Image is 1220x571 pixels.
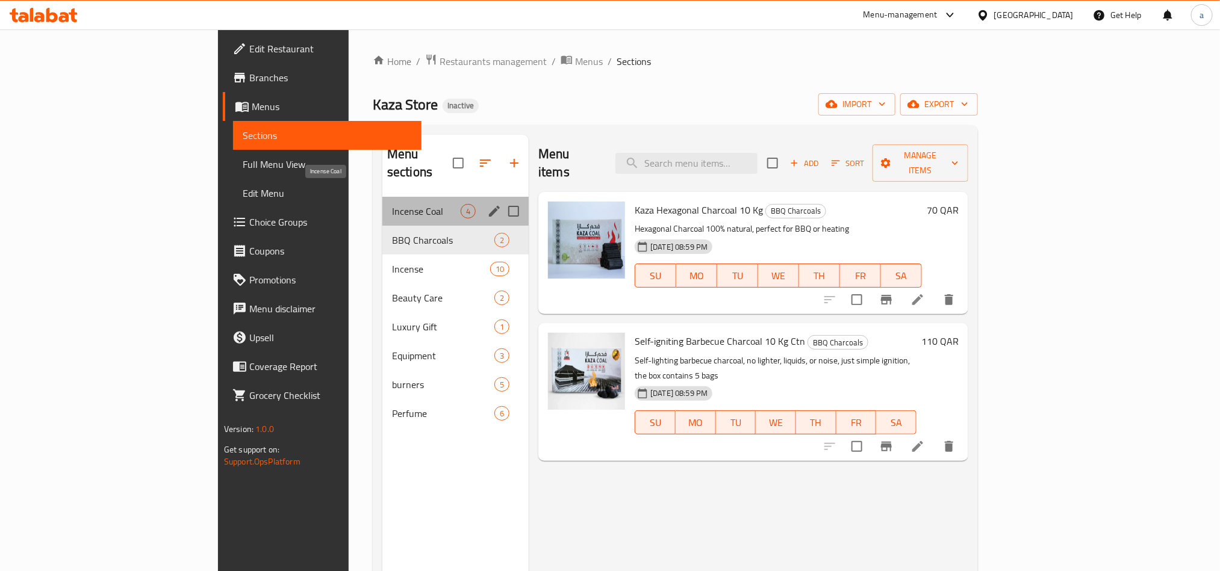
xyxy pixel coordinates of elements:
span: 10 [491,264,509,275]
span: Select to update [844,434,870,459]
span: TU [721,414,752,431]
nav: breadcrumb [373,54,978,69]
span: BBQ Charcoals [766,204,826,218]
button: export [900,93,978,116]
a: Edit menu item [910,439,925,454]
p: Hexagonal Charcoal 100% natural, perfect for BBQ or heating [635,221,922,236]
span: MO [681,267,712,285]
h6: 110 QAR [921,333,959,350]
span: Sections [617,54,651,69]
span: Incense Coal [392,204,461,218]
div: Menu-management [864,8,938,22]
a: Edit Menu [233,179,422,208]
button: import [818,93,895,116]
span: Edit Restaurant [249,42,412,56]
span: a [1200,8,1204,22]
a: Full Menu View [233,150,422,179]
button: delete [935,285,963,314]
a: Promotions [223,265,422,294]
span: SU [640,414,671,431]
div: items [494,291,509,305]
button: Add [785,154,824,173]
span: Luxury Gift [392,319,494,334]
button: MO [676,264,717,288]
div: items [494,377,509,392]
li: / [552,54,556,69]
span: Select all sections [446,150,471,176]
span: Branches [249,70,412,85]
span: Get support on: [224,442,279,457]
button: Branch-specific-item [872,285,901,314]
span: FR [841,414,872,431]
nav: Menu sections [382,192,529,433]
button: TU [717,264,758,288]
span: burners [392,377,494,392]
img: Kaza Hexagonal Charcoal 10 Kg [548,202,625,279]
span: export [910,97,968,112]
button: delete [935,432,963,461]
button: FR [836,410,877,434]
button: TH [796,410,836,434]
div: Equipment3 [382,341,529,370]
span: Kaza Hexagonal Charcoal 10 Kg [635,201,763,219]
div: items [494,406,509,421]
p: Self-lighting barbecue charcoal, no lighter, liquids, or noise, just simple ignition, the box con... [635,353,917,383]
div: Incense10 [382,255,529,283]
span: Add item [785,154,824,173]
li: / [608,54,612,69]
div: Perfume6 [382,399,529,428]
button: SA [876,410,917,434]
span: Restaurants management [440,54,547,69]
div: BBQ Charcoals [808,335,868,350]
span: WE [761,414,791,431]
span: Edit Menu [243,186,412,200]
span: Menu disclaimer [249,301,412,316]
div: items [494,348,509,363]
span: Full Menu View [243,157,412,171]
span: 2 [495,292,509,304]
h6: 70 QAR [927,202,959,218]
a: Coupons [223,236,422,265]
span: Grocery Checklist [249,388,412,403]
span: 6 [495,408,509,419]
span: TU [722,267,753,285]
a: Edit menu item [910,292,925,307]
div: items [490,262,509,276]
button: Add section [500,149,529,177]
a: Edit Restaurant [223,34,422,63]
span: Promotions [249,273,412,287]
span: FR [845,267,876,285]
button: FR [840,264,881,288]
span: TH [801,414,832,431]
span: import [828,97,886,112]
span: Sort items [824,154,873,173]
span: Manage items [882,148,959,178]
span: Sections [243,128,412,143]
button: TH [799,264,840,288]
span: 3 [495,350,509,362]
span: 5 [495,379,509,390]
span: BBQ Charcoals [392,233,494,247]
span: MO [680,414,711,431]
span: Menus [575,54,603,69]
button: WE [758,264,799,288]
h2: Menu items [538,145,601,181]
img: Self-igniting Barbecue Charcoal 10 Kg Ctn [548,333,625,410]
span: 2 [495,235,509,246]
button: Branch-specific-item [872,432,901,461]
span: Sort sections [471,149,500,177]
span: SA [886,267,917,285]
span: SU [640,267,671,285]
span: Upsell [249,330,412,345]
a: Grocery Checklist [223,381,422,410]
span: Coverage Report [249,359,412,374]
div: Beauty Care [392,291,494,305]
button: MO [676,410,716,434]
span: SA [881,414,912,431]
span: Kaza Store [373,91,438,118]
button: TU [716,410,756,434]
span: Inactive [443,100,479,111]
a: Menus [223,92,422,121]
